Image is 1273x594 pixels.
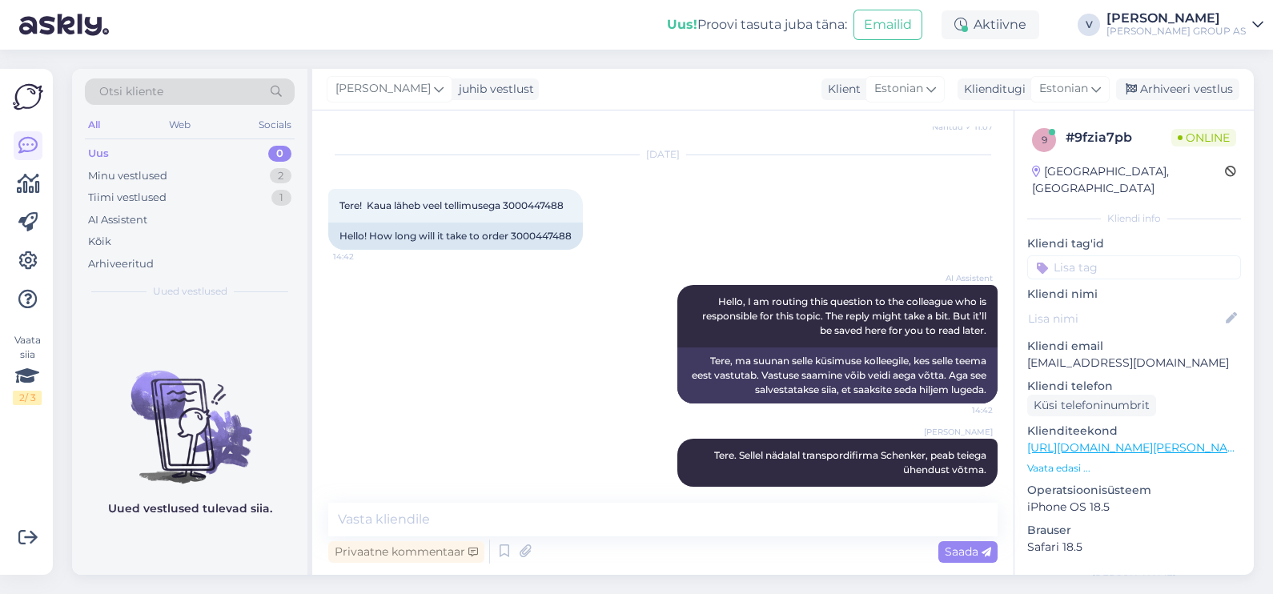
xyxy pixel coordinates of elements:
span: Hello, I am routing this question to the colleague who is responsible for this topic. The reply m... [702,295,989,336]
span: Estonian [1039,80,1088,98]
span: Nähtud ✓ 11:07 [932,121,993,133]
span: Otsi kliente [99,83,163,100]
div: [GEOGRAPHIC_DATA], [GEOGRAPHIC_DATA] [1032,163,1225,197]
div: Privaatne kommentaar [328,541,484,563]
div: Küsi telefoninumbrit [1027,395,1156,416]
p: Brauser [1027,522,1241,539]
span: [PERSON_NAME] [335,80,431,98]
a: [PERSON_NAME][PERSON_NAME] GROUP AS [1106,12,1263,38]
div: Kõik [88,234,111,250]
p: Safari 18.5 [1027,539,1241,556]
div: Hello! How long will it take to order 3000447488 [328,223,583,250]
span: 14:42 [333,251,393,263]
div: [PERSON_NAME] [1106,12,1246,25]
div: [PERSON_NAME] [1027,572,1241,586]
a: [URL][DOMAIN_NAME][PERSON_NAME] [1027,440,1248,455]
div: juhib vestlust [452,81,534,98]
div: Klienditugi [958,81,1026,98]
p: Kliendi tag'id [1027,235,1241,252]
div: Kliendi info [1027,211,1241,226]
span: [PERSON_NAME] [924,426,993,438]
input: Lisa tag [1027,255,1241,279]
div: 2 [270,168,291,184]
p: Kliendi telefon [1027,378,1241,395]
p: [EMAIL_ADDRESS][DOMAIN_NAME] [1027,355,1241,371]
span: 9 [1042,134,1047,146]
div: Arhiveeri vestlus [1116,78,1239,100]
div: Tere, ma suunan selle küsimuse kolleegile, kes selle teema eest vastutab. Vastuse saamine võib ve... [677,347,998,403]
div: Web [166,114,194,135]
span: Estonian [874,80,923,98]
img: No chats [72,342,307,486]
p: Kliendi nimi [1027,286,1241,303]
button: Emailid [853,10,922,40]
p: Operatsioonisüsteem [1027,482,1241,499]
span: 14:43 [933,488,993,500]
span: Tere. Sellel nädalal transpordifirma Schenker, peab teiega ühendust võtma. [714,449,989,476]
span: Tere! Kaua läheb veel tellimusega 3000447488 [339,199,564,211]
p: Klienditeekond [1027,423,1241,439]
input: Lisa nimi [1028,310,1223,327]
span: 14:42 [933,404,993,416]
div: All [85,114,103,135]
div: Vaata siia [13,333,42,405]
div: [PERSON_NAME] GROUP AS [1106,25,1246,38]
div: V [1078,14,1100,36]
div: AI Assistent [88,212,147,228]
p: Vaata edasi ... [1027,461,1241,476]
span: Uued vestlused [153,284,227,299]
div: [DATE] [328,147,998,162]
div: Arhiveeritud [88,256,154,272]
div: 1 [271,190,291,206]
p: Kliendi email [1027,338,1241,355]
span: AI Assistent [933,272,993,284]
span: Saada [945,544,991,559]
div: Aktiivne [942,10,1039,39]
div: 0 [268,146,291,162]
div: Minu vestlused [88,168,167,184]
b: Uus! [667,17,697,32]
div: # 9fzia7pb [1066,128,1171,147]
div: Proovi tasuta juba täna: [667,15,847,34]
div: Socials [255,114,295,135]
div: 2 / 3 [13,391,42,405]
img: Askly Logo [13,82,43,112]
div: Uus [88,146,109,162]
p: Uued vestlused tulevad siia. [108,500,272,517]
p: iPhone OS 18.5 [1027,499,1241,516]
span: Online [1171,129,1236,146]
div: Klient [821,81,861,98]
div: Tiimi vestlused [88,190,167,206]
